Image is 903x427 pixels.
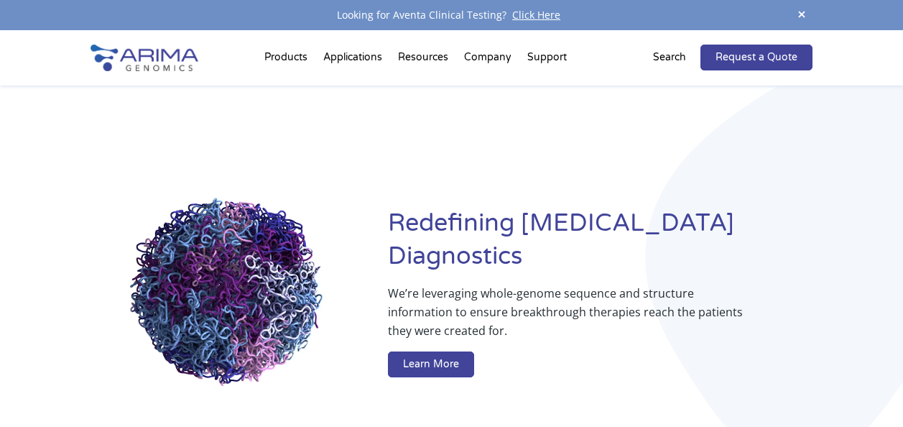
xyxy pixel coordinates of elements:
[388,352,474,377] a: Learn More
[388,284,755,352] p: We’re leveraging whole-genome sequence and structure information to ensure breakthrough therapies...
[91,45,198,71] img: Arima-Genomics-logo
[700,45,812,70] a: Request a Quote
[831,358,903,427] iframe: Chat Widget
[653,48,686,67] p: Search
[388,207,812,284] h1: Redefining [MEDICAL_DATA] Diagnostics
[91,6,813,24] div: Looking for Aventa Clinical Testing?
[506,8,566,22] a: Click Here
